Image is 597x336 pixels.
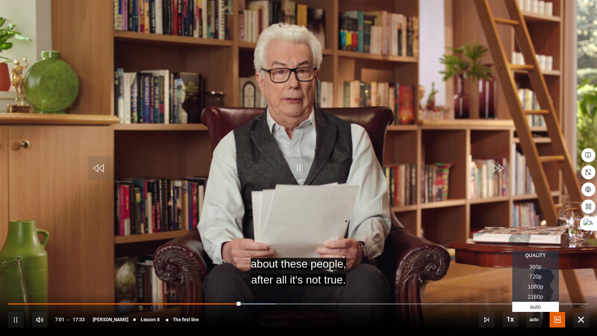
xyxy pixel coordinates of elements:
button: Playback Rate [503,311,518,327]
button: Mute [32,312,47,327]
span: The first line [173,317,199,322]
span: 360p [529,264,542,270]
span: Auto [530,304,541,310]
div: Current quality: 360p [526,312,542,327]
button: Fullscreen [573,312,589,327]
button: Captions [550,312,565,327]
span: [PERSON_NAME] [93,317,128,322]
span: 1080p [528,283,543,290]
li: Quality [512,251,559,260]
span: Lesson 8 [141,317,160,322]
span: - [68,317,70,322]
span: 7:01 [55,313,65,327]
span: 17:33 [73,313,85,327]
span: auto [526,312,542,327]
div: Progress Bar [8,303,589,305]
button: Next Lesson [479,312,494,327]
span: 720p [529,273,542,280]
button: Pause [8,312,24,327]
span: 2160p [528,294,543,300]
